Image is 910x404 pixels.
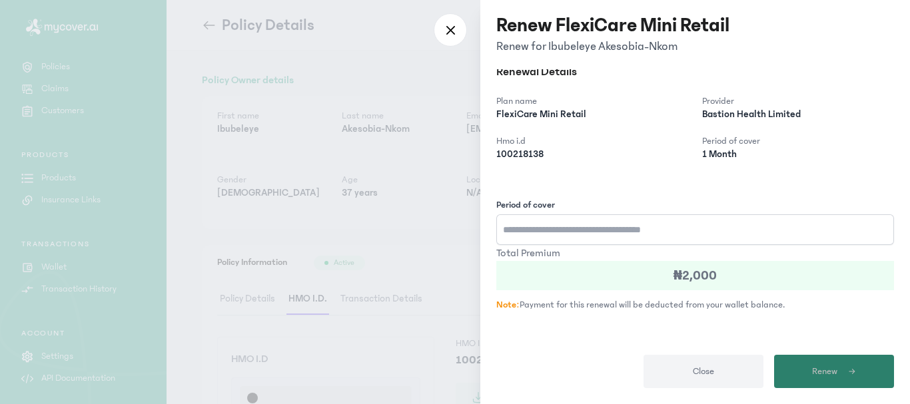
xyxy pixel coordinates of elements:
[496,148,689,161] p: 100218138
[496,13,729,37] h3: Renew FlexiCare Mini Retail
[774,355,894,388] button: Renew
[496,198,555,212] label: Period of cover
[496,95,689,108] p: Plan name
[702,134,895,148] p: Period of cover
[693,365,714,379] span: Close
[496,37,729,56] p: Renew for Ibubeleye Akesobia-Nkom
[702,148,895,161] p: 1 Month
[812,365,837,379] span: Renew
[496,298,894,312] p: Payment for this renewal will be deducted from your wallet balance.
[702,108,895,121] p: Bastion Health Limited
[496,63,894,81] p: Renewal Details
[496,245,894,261] p: Total Premium
[496,134,689,148] p: Hmo i.d
[496,261,894,290] div: ₦2,000
[702,95,895,108] p: Provider
[496,300,520,310] span: Note:
[644,355,763,388] button: Close
[496,108,689,121] p: FlexiCare Mini Retail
